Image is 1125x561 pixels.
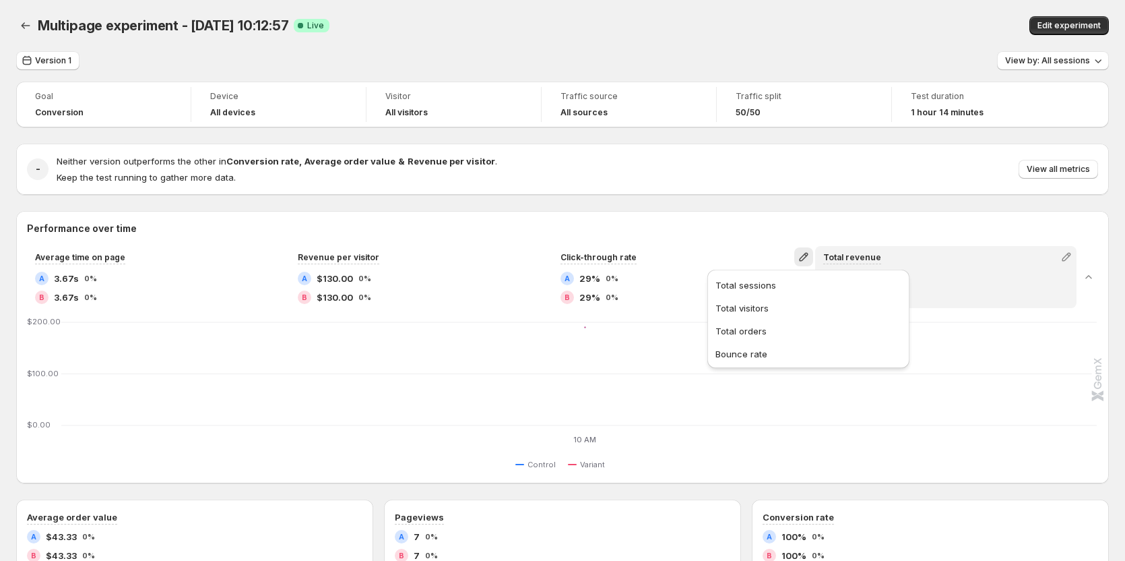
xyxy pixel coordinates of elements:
[299,156,302,167] strong: ,
[408,156,495,167] strong: Revenue per visitor
[812,533,825,541] span: 0%
[715,326,767,336] span: Total orders
[57,172,236,183] span: Keep the test running to gather more data.
[715,303,769,314] span: Total visitors
[736,107,761,118] span: 50/50
[399,533,404,541] h2: A
[385,90,522,119] a: VisitorAll visitors
[515,456,561,473] button: Control
[736,91,872,102] span: Traffic split
[560,252,637,262] span: Click-through rate
[399,552,404,560] h2: B
[398,156,405,167] strong: &
[1005,55,1090,66] span: View by: All sessions
[767,533,772,541] h2: A
[395,510,444,524] h3: Pageviews
[606,293,618,301] span: 0%
[711,343,905,364] button: Bounce rate
[560,91,697,102] span: Traffic source
[823,252,881,262] span: Total revenue
[84,293,97,301] span: 0%
[35,91,172,102] span: Goal
[46,530,77,543] span: $43.33
[573,435,596,444] text: 10 AM
[82,533,95,541] span: 0%
[27,317,61,326] text: $200.00
[1027,164,1090,175] span: View all metrics
[711,320,905,341] button: Total orders
[997,51,1109,70] button: View by: All sessions
[358,293,371,301] span: 0%
[565,293,570,301] h2: B
[812,552,825,560] span: 0%
[565,274,570,283] h2: A
[1019,160,1098,179] button: View all metrics
[35,107,84,118] span: Conversion
[715,280,776,291] span: Total sessions
[715,349,767,359] span: Bounce rate
[16,16,35,35] button: Back
[711,274,905,295] button: Total sessions
[425,552,438,560] span: 0%
[307,20,324,31] span: Live
[527,459,556,470] span: Control
[27,510,117,524] h3: Average order value
[36,163,40,176] h2: -
[317,291,353,304] span: $130.00
[781,530,806,543] span: 100%
[317,272,353,285] span: $130.00
[358,274,371,283] span: 0%
[35,90,172,119] a: GoalConversion
[84,274,97,283] span: 0%
[736,90,872,119] a: Traffic split50/50
[31,533,36,541] h2: A
[27,420,51,430] text: $0.00
[560,107,608,118] h4: All sources
[606,274,618,283] span: 0%
[579,291,600,304] span: 29%
[210,90,347,119] a: DeviceAll devices
[425,533,438,541] span: 0%
[304,156,395,167] strong: Average order value
[767,552,772,560] h2: B
[302,274,307,283] h2: A
[763,510,834,524] h3: Conversion rate
[302,293,307,301] h2: B
[560,90,697,119] a: Traffic sourceAll sources
[16,51,79,70] button: Version 1
[54,272,79,285] span: 3.67s
[579,272,600,285] span: 29%
[568,456,610,473] button: Variant
[711,297,905,318] button: Total visitors
[38,18,288,34] span: Multipage experiment - [DATE] 10:12:57
[385,107,428,118] h4: All visitors
[27,369,59,378] text: $100.00
[414,530,420,543] span: 7
[298,252,379,262] span: Revenue per visitor
[911,91,1048,102] span: Test duration
[385,91,522,102] span: Visitor
[82,552,95,560] span: 0%
[911,107,984,118] span: 1 hour 14 minutes
[27,222,1098,235] h2: Performance over time
[911,90,1048,119] a: Test duration1 hour 14 minutes
[35,55,71,66] span: Version 1
[210,107,255,118] h4: All devices
[54,291,79,304] span: 3.67s
[580,459,605,470] span: Variant
[57,156,497,167] span: Neither version outperforms the other in .
[1079,268,1098,287] button: Collapse chart
[210,91,347,102] span: Device
[31,552,36,560] h2: B
[39,293,44,301] h2: B
[1037,20,1101,31] span: Edit experiment
[39,274,44,283] h2: A
[35,252,125,262] span: Average time on page
[226,156,299,167] strong: Conversion rate
[1029,16,1109,35] button: Edit experiment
